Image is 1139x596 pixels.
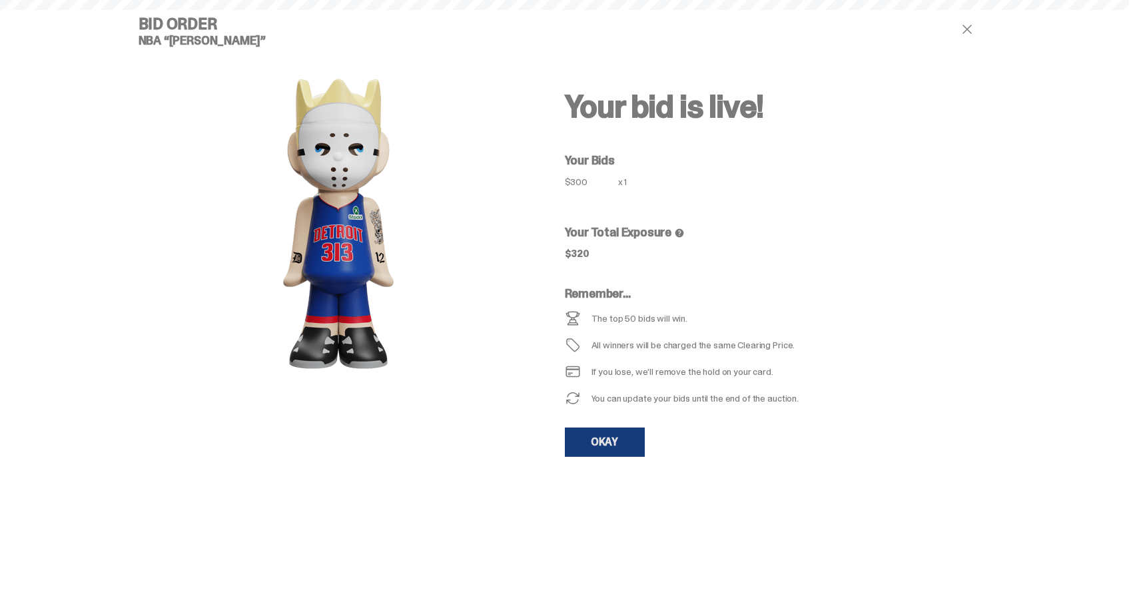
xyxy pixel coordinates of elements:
[565,91,991,123] h2: Your bid is live!
[205,57,472,390] img: product image
[591,394,799,403] div: You can update your bids until the end of the auction.
[565,154,991,166] h5: Your Bids
[591,340,906,350] div: All winners will be charged the same Clearing Price.
[565,428,645,457] a: OKAY
[139,35,538,47] h5: NBA “[PERSON_NAME]”
[139,16,538,32] h4: Bid Order
[591,314,688,323] div: The top 50 bids will win.
[618,177,639,194] div: x 1
[565,249,589,258] div: $320
[565,226,991,238] h5: Your Total Exposure
[565,288,906,300] h5: Remember...
[591,367,773,376] div: If you lose, we’ll remove the hold on your card.
[565,177,618,186] div: $300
